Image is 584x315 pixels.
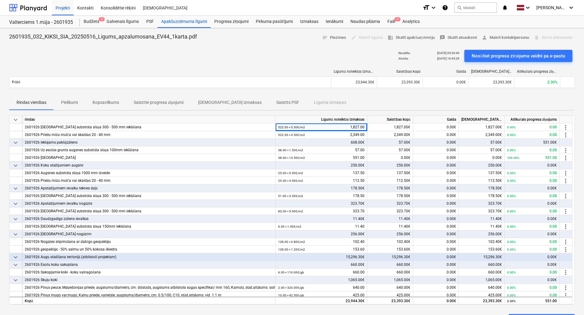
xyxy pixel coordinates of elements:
p: Kopsavilkums [92,99,119,106]
div: 323.70€ [367,200,413,207]
small: 38.00 × 14.50€ / m2 [278,156,305,159]
small: 128.00 × 1.20€ / m2 [278,248,305,251]
span: 102.40€ [397,240,410,244]
div: Kopā [22,296,276,304]
div: Saistības kopā [367,116,413,123]
small: 0.00% [507,210,516,213]
span: 0.00€ [447,133,456,137]
a: Budžets1 [80,16,103,28]
div: 0.00€ [505,230,560,238]
div: 2601926 Sakopjamie koki - koku vainagošana [25,269,273,276]
div: 2601926 Uz esošās grunts augsnes substrāta slāņa 100mm ieklāšana [25,146,273,154]
a: Naudas plūsma [347,16,384,28]
span: more_vert [562,208,569,215]
div: Atlikušais progresa ziņojums [517,69,558,74]
span: Skatīt atsauksmi [440,34,477,41]
small: 0.00% [507,171,516,175]
div: 640.00 [278,284,365,291]
span: notes [322,35,328,40]
i: Zināšanu pamats [442,4,448,11]
span: 23,393.30€ [401,80,420,84]
div: 551.00 [507,154,557,162]
div: 0.00€ [413,261,459,269]
span: 153.60€ [397,247,410,251]
div: [DEMOGRAPHIC_DATA] izmaksas [459,116,505,123]
div: 2601926 [GEOGRAPHIC_DATA] nogāzēm [25,230,273,238]
div: Faili [384,16,399,28]
div: 0.00€ [505,261,560,269]
span: more_vert [562,223,569,230]
div: 137.50 [278,169,365,177]
small: 0.00% [507,286,516,289]
div: 2601926 Esošu koku sakopšana [25,261,273,269]
div: 250.00€ [459,162,505,169]
span: 1 [99,17,105,21]
div: 323.70€ [276,200,367,207]
div: 2601926 Pinus mugo var.mugo, Kalnu priede, varietāte; augstums/diametrs, cm: 0.5/100, C10, stād.a... [25,291,273,299]
span: 2,349.00€ [394,133,410,137]
span: more_vert [562,269,569,276]
div: 660.00€ [276,261,367,269]
span: 0.00€ [401,156,410,160]
div: 2601926 Daudzgadīgs zāliens ievalkās [25,215,273,223]
span: 0.00€ [447,171,456,175]
div: 11.40€ [276,215,367,223]
button: Mainīt kontaktpersonu [479,33,531,42]
div: 23,393.30€ [459,296,505,304]
small: 0.00% [507,194,516,198]
small: 522.00 × 3.50€ / m2 [278,126,305,129]
div: 15,296.30€ [367,253,413,261]
span: keyboard_arrow_down [12,277,19,284]
div: 0.00€ [505,253,560,261]
a: Izmaksas [296,16,322,28]
span: 137.50€ [397,171,410,175]
span: 57.00€ [490,148,502,152]
span: 0.00€ [447,125,456,129]
div: 2601926 Apstādījumiem ievalku nogāzēs [25,200,273,207]
div: 2601926 Skuju koki [25,276,273,284]
span: 112.50€ [488,178,502,183]
div: 2601926 [GEOGRAPHIC_DATA] substrāta slāņa 300 - 500 mm ieklāšana [25,192,273,200]
span: 178.50€ [488,194,502,198]
span: keyboard_arrow_down [12,261,19,269]
small: 522.00 × 4.50€ / m2 [278,133,305,137]
a: Apakšuzņēmuma līgumi [158,16,211,28]
div: Atlikušais progresa ziņojums [505,116,560,123]
div: Saistības kopā [379,69,420,74]
p: 2601935_032_KIKSI_SIA_20250516_Ligums_apzalumosana_EV44_1karta.pdf [9,33,197,40]
div: 2601926 [GEOGRAPHIC_DATA] substrāta slāņa 300 - 500 mm ieklāšana [25,123,273,131]
div: [DEMOGRAPHIC_DATA] izmaksas [471,69,512,74]
div: 0.00€ [413,200,459,207]
div: 425.00 [278,291,365,299]
small: 100.00% [507,156,519,159]
div: 0.00€ [413,215,459,223]
div: 2601926 Augu stādīšana terītorijā (atbilstoši projektam) [25,253,273,261]
div: 0.00€ [413,253,459,261]
div: Analytics [399,16,423,28]
span: 0.00€ [447,293,456,297]
div: 551.00 [507,297,557,305]
div: 660.00€ [367,261,413,269]
div: 608.00€ [276,139,367,146]
span: keyboard_arrow_down [12,162,19,169]
small: 0.00% [507,240,516,244]
span: keyboard_arrow_down [12,116,19,123]
span: Skatīt apakšuzņēmēju [388,34,435,41]
button: Nosūtiet progresa ziņojuma veidni pa e-pastu [464,50,572,62]
span: 112.50€ [397,178,410,183]
div: 15,296.30€ [276,253,367,261]
span: 0.00€ [447,247,456,251]
button: Piezīmes [320,33,349,42]
span: 0.00€ [447,240,456,244]
a: Ienākumi [322,16,347,28]
a: Pirkuma pasūtījumi [252,16,296,28]
div: 0.00€ [413,162,459,169]
div: 2,349.00 [278,131,365,139]
i: format_size [423,4,430,11]
span: more_vert [562,170,569,177]
div: Gaida [413,116,459,123]
span: business [388,35,393,40]
div: 0.00 [507,269,557,276]
small: 38.00 × 1.50€ / m2 [278,148,303,152]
